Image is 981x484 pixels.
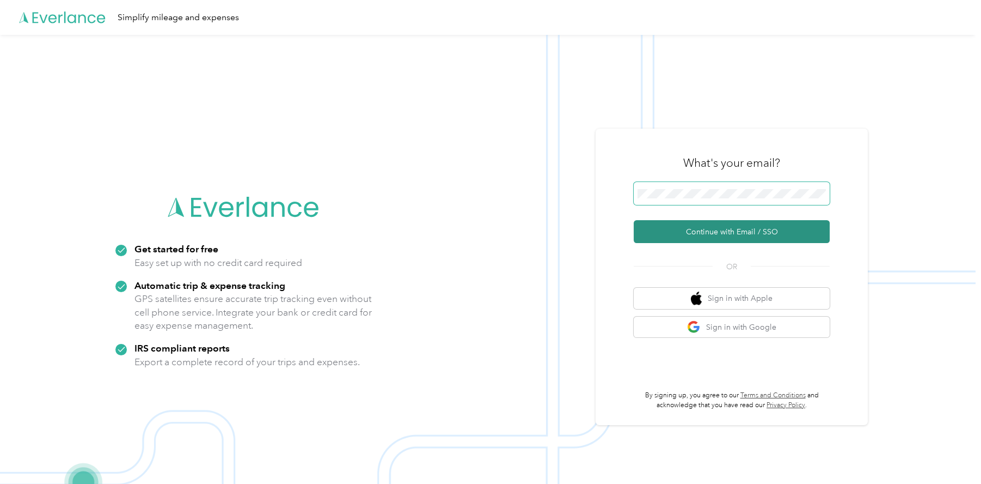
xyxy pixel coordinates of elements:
[740,391,806,400] a: Terms and Conditions
[134,292,372,332] p: GPS satellites ensure accurate trip tracking even without cell phone service. Integrate your bank...
[713,261,751,273] span: OR
[634,317,830,338] button: google logoSign in with Google
[691,292,702,305] img: apple logo
[683,155,780,171] h3: What's your email?
[134,355,360,369] p: Export a complete record of your trips and expenses.
[134,342,230,354] strong: IRS compliant reports
[634,220,830,243] button: Continue with Email / SSO
[134,243,218,255] strong: Get started for free
[767,401,805,409] a: Privacy Policy
[634,288,830,309] button: apple logoSign in with Apple
[118,11,239,25] div: Simplify mileage and expenses
[687,320,701,334] img: google logo
[134,256,302,270] p: Easy set up with no credit card required
[134,280,285,291] strong: Automatic trip & expense tracking
[634,391,830,410] p: By signing up, you agree to our and acknowledge that you have read our .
